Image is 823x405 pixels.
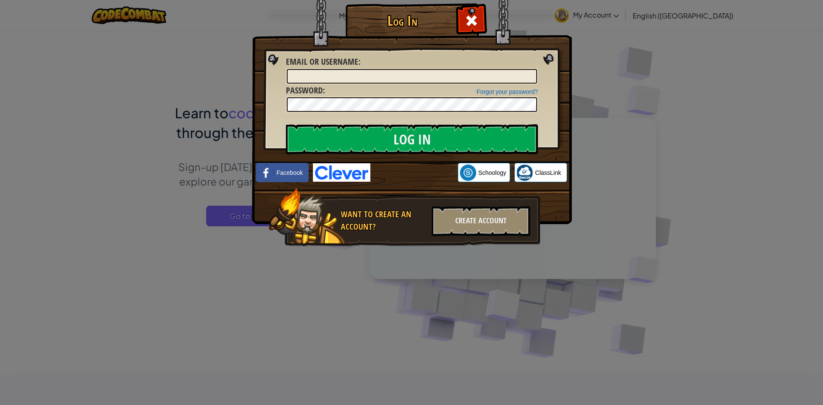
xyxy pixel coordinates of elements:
iframe: Sign in with Google Button [370,163,458,182]
span: Schoology [478,168,506,177]
label: : [286,84,325,97]
div: Want to create an account? [341,208,427,233]
h1: Log In [348,13,457,28]
img: classlink-logo-small.png [517,165,533,181]
img: schoology.png [460,165,476,181]
div: Create Account [432,206,530,236]
span: Email or Username [286,56,358,67]
img: facebook_small.png [258,165,274,181]
img: clever-logo-blue.png [313,163,370,182]
span: Facebook [276,168,303,177]
label: : [286,56,360,68]
input: Log In [286,124,538,154]
a: Forgot your password? [477,88,538,95]
span: ClassLink [535,168,561,177]
span: Password [286,84,323,96]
